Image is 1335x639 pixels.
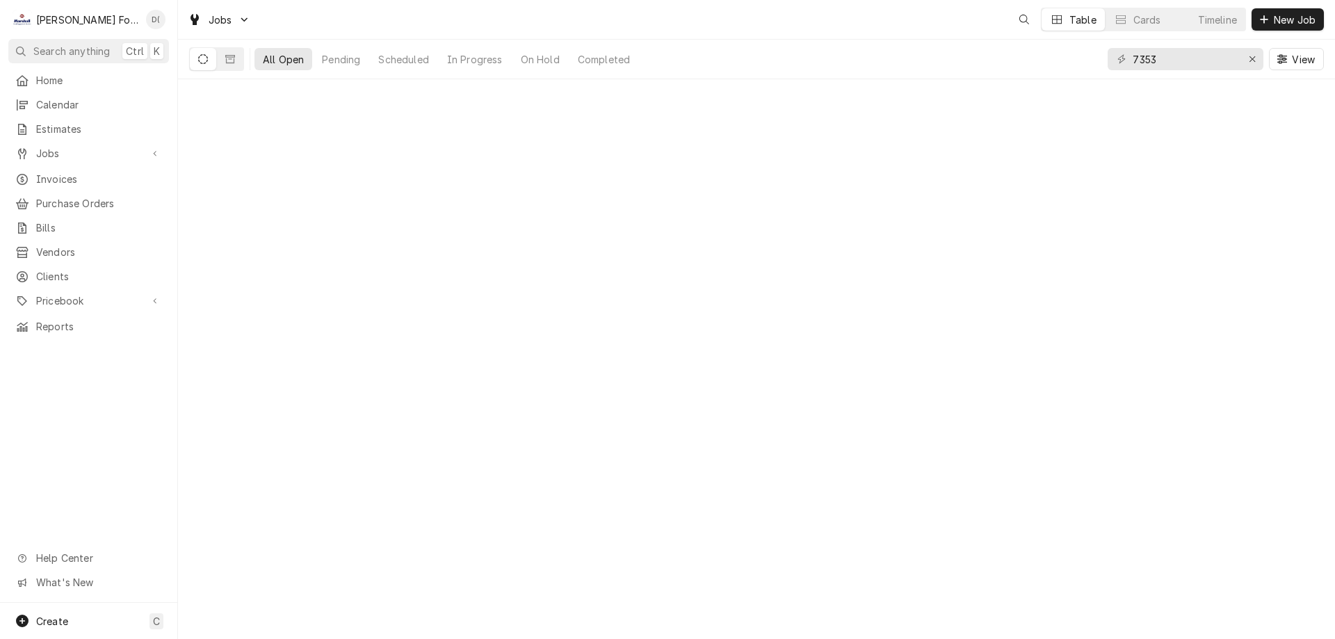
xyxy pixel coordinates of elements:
span: Ctrl [126,44,144,58]
a: Clients [8,265,169,288]
span: Create [36,615,68,627]
span: What's New [36,575,161,590]
a: Go to Jobs [182,8,256,31]
input: Keyword search [1133,48,1237,70]
span: Jobs [36,146,141,161]
a: Invoices [8,168,169,191]
a: Home [8,69,169,92]
div: Cards [1133,13,1161,27]
span: Home [36,73,162,88]
span: Reports [36,319,162,334]
a: Go to What's New [8,571,169,594]
div: Pending [322,52,360,67]
div: On Hold [521,52,560,67]
div: Marshall Food Equipment Service's Avatar [13,10,32,29]
a: Go to Pricebook [8,289,169,312]
span: View [1289,52,1318,67]
span: K [154,44,160,58]
span: Calendar [36,97,162,112]
a: Estimates [8,118,169,140]
div: Completed [578,52,630,67]
span: Vendors [36,245,162,259]
span: Estimates [36,122,162,136]
div: In Progress [447,52,503,67]
div: All Open [263,52,304,67]
a: Purchase Orders [8,192,169,215]
div: [PERSON_NAME] Food Equipment Service [36,13,138,27]
span: Bills [36,220,162,235]
span: New Job [1271,13,1318,27]
div: Timeline [1198,13,1237,27]
span: Search anything [33,44,110,58]
button: Erase input [1241,48,1263,70]
a: Calendar [8,93,169,116]
div: Scheduled [378,52,428,67]
div: Derek Testa (81)'s Avatar [146,10,165,29]
span: Purchase Orders [36,196,162,211]
div: D( [146,10,165,29]
span: Help Center [36,551,161,565]
span: C [153,614,160,629]
a: Vendors [8,241,169,264]
button: Search anythingCtrlK [8,39,169,63]
button: Open search [1013,8,1035,31]
span: Clients [36,269,162,284]
div: M [13,10,32,29]
button: New Job [1252,8,1324,31]
button: View [1269,48,1324,70]
span: Jobs [209,13,232,27]
a: Reports [8,315,169,338]
div: Table [1069,13,1097,27]
a: Go to Help Center [8,547,169,569]
span: Invoices [36,172,162,186]
a: Go to Jobs [8,142,169,165]
a: Bills [8,216,169,239]
span: Pricebook [36,293,141,308]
